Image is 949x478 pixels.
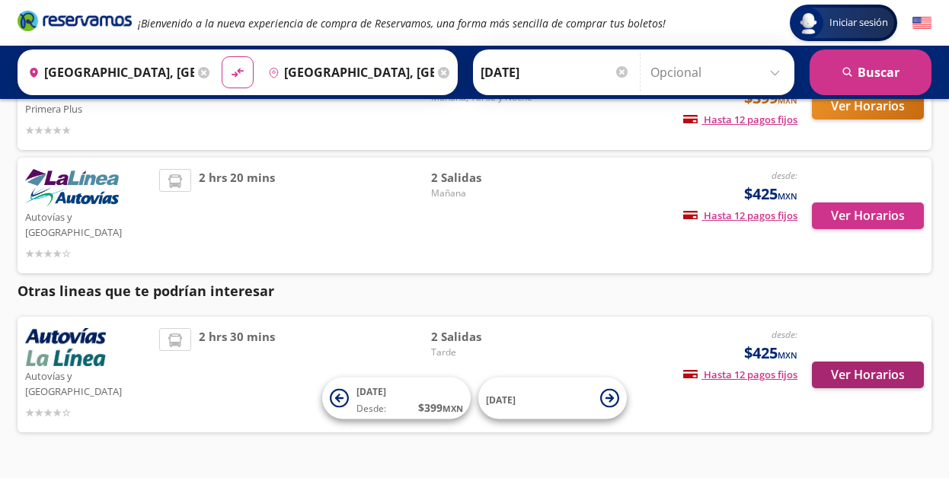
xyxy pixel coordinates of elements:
[778,94,797,106] small: MXN
[18,281,931,301] p: Otras lineas que te podrían interesar
[812,202,924,229] button: Ver Horarios
[778,190,797,202] small: MXN
[486,393,516,406] span: [DATE]
[25,328,106,366] img: Autovías y La Línea
[778,349,797,361] small: MXN
[418,400,463,416] span: $ 399
[322,378,471,419] button: [DATE]Desde:$399MXN
[810,49,931,95] button: Buscar
[22,53,194,91] input: Buscar Origen
[744,342,797,365] span: $425
[772,169,797,182] em: desde:
[18,9,132,32] i: Brand Logo
[772,328,797,341] em: desde:
[431,328,538,346] span: 2 Salidas
[199,169,275,262] span: 2 hrs 20 mins
[912,14,931,33] button: English
[25,207,152,240] p: Autovías y [GEOGRAPHIC_DATA]
[356,385,386,398] span: [DATE]
[25,99,152,117] p: Primera Plus
[18,9,132,37] a: Brand Logo
[478,378,627,419] button: [DATE]
[443,403,463,414] small: MXN
[431,169,538,186] span: 2 Salidas
[431,186,538,200] span: Mañana
[683,209,797,222] span: Hasta 12 pagos fijos
[199,73,275,139] span: 2 hrs 20 mins
[25,366,152,399] p: Autovías y [GEOGRAPHIC_DATA]
[356,402,386,416] span: Desde:
[812,362,924,388] button: Ver Horarios
[138,16,666,30] em: ¡Bienvenido a la nueva experiencia de compra de Reservamos, una forma más sencilla de comprar tus...
[481,53,630,91] input: Elegir Fecha
[683,113,797,126] span: Hasta 12 pagos fijos
[199,328,275,421] span: 2 hrs 30 mins
[812,93,924,120] button: Ver Horarios
[25,169,119,207] img: Autovías y La Línea
[744,183,797,206] span: $425
[823,15,894,30] span: Iniciar sesión
[431,346,538,359] span: Tarde
[683,368,797,381] span: Hasta 12 pagos fijos
[650,53,787,91] input: Opcional
[262,53,434,91] input: Buscar Destino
